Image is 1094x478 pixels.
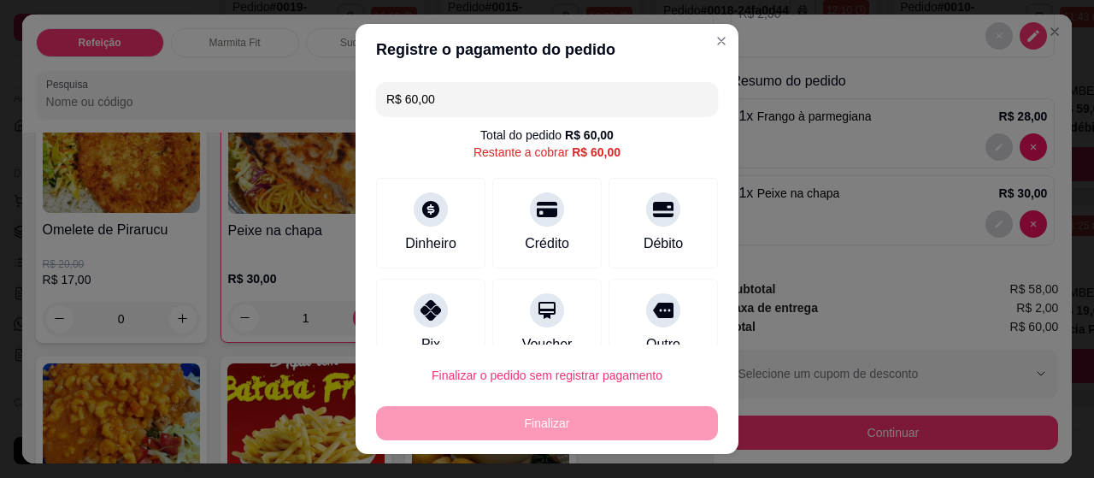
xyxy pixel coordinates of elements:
[376,358,718,392] button: Finalizar o pedido sem registrar pagamento
[473,144,621,161] div: Restante a cobrar
[646,334,680,355] div: Outro
[405,233,456,254] div: Dinheiro
[356,24,738,75] header: Registre o pagamento do pedido
[421,334,440,355] div: Pix
[565,127,614,144] div: R$ 60,00
[708,27,735,55] button: Close
[386,82,708,116] input: Ex.: hambúrguer de cordeiro
[480,127,614,144] div: Total do pedido
[644,233,683,254] div: Débito
[572,144,621,161] div: R$ 60,00
[522,334,573,355] div: Voucher
[525,233,569,254] div: Crédito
